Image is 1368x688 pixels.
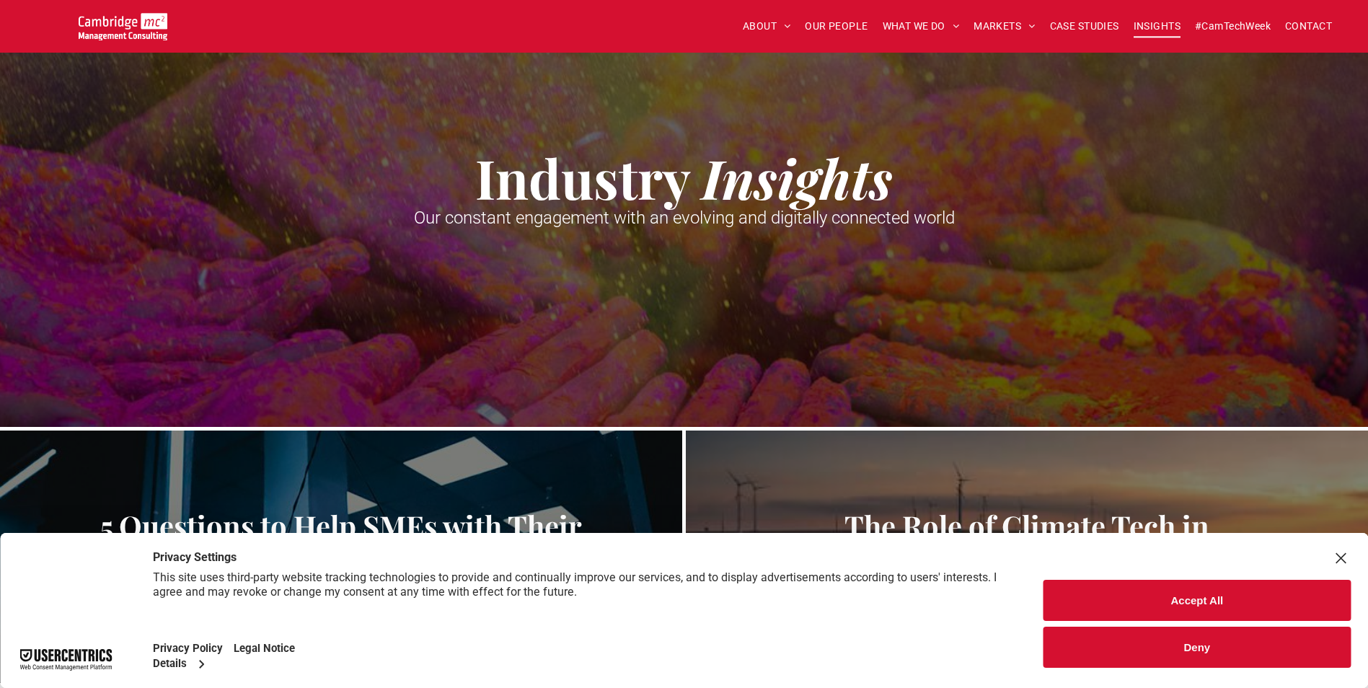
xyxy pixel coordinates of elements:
img: Cambridge MC Logo, Procurement [79,13,167,40]
a: MARKETS [966,15,1042,38]
a: CASE STUDIES [1043,15,1126,38]
a: Your Business Transformed | Cambridge Management Consulting [79,15,167,30]
a: 5 Questions to Help SMEs with Their Cyber Security [11,510,671,573]
strong: nsights [722,141,893,213]
strong: I [702,141,722,213]
span: Our constant engagement with an evolving and digitally connected world [414,208,955,228]
a: #CamTechWeek [1188,15,1278,38]
a: INSIGHTS [1126,15,1188,38]
a: WHAT WE DO [875,15,967,38]
strong: Industry [475,141,689,213]
a: CONTACT [1278,15,1339,38]
a: The Role of Climate Tech in Decarbonising the Public Sector [697,510,1357,573]
a: ABOUT [736,15,798,38]
a: OUR PEOPLE [798,15,875,38]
